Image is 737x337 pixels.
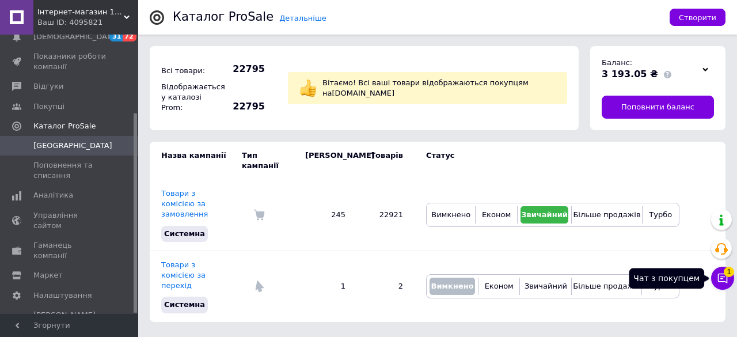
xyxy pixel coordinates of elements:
a: Товари з комісією за перехід [161,260,206,290]
div: Вітаємо! Всі ваші товари відображаються покупцям на [DOMAIN_NAME] [320,75,559,101]
td: 245 [294,180,357,251]
span: 1 [724,267,734,277]
div: Ваш ID: 4095821 [37,17,138,28]
img: Комісія за замовлення [253,209,265,221]
span: Поповнення та списання [33,160,107,181]
td: Назва кампанії [150,142,242,180]
span: Показники роботи компанії [33,51,107,72]
td: Тип кампанії [242,142,294,180]
button: Звичайний [523,278,568,295]
td: [PERSON_NAME] [294,142,357,180]
button: Створити [670,9,725,26]
span: Створити [679,13,716,22]
button: Чат з покупцем1 [711,267,734,290]
td: Статус [415,142,679,180]
span: Системна [164,229,205,238]
button: Вимкнено [430,206,472,224]
span: Економ [482,210,511,219]
span: Вимкнено [431,210,470,219]
span: Більше продажів [573,282,640,290]
span: 3 193.05 ₴ [602,69,658,79]
button: Економ [481,278,516,295]
span: Інтернет-магазин 100500 [37,7,124,17]
button: Звичайний [521,206,569,224]
div: Чат з покупцем [629,268,704,289]
span: Аналітика [33,190,73,200]
button: Більше продажів [575,278,639,295]
span: [GEOGRAPHIC_DATA] [33,141,112,151]
span: Економ [485,282,514,290]
span: Каталог ProSale [33,121,96,131]
button: Економ [478,206,514,224]
span: Вимкнено [431,282,473,290]
div: Всі товари: [158,63,222,79]
span: Турбо [649,210,672,219]
td: 22921 [357,180,415,251]
span: Маркет [33,270,63,281]
span: Гаманець компанії [33,240,107,261]
button: Вимкнено [430,278,475,295]
td: Товарів [357,142,415,180]
span: Більше продажів [573,210,640,219]
span: Звичайний [521,210,568,219]
span: Поповнити баланс [621,102,694,112]
img: :+1: [299,79,317,97]
span: 22795 [225,63,265,75]
span: [DEMOGRAPHIC_DATA] [33,32,119,42]
div: Каталог ProSale [173,11,273,23]
button: Більше продажів [575,206,639,224]
span: Баланс: [602,58,632,67]
span: 22795 [225,100,265,113]
a: Поповнити баланс [602,96,714,119]
td: 2 [357,251,415,321]
a: Товари з комісією за замовлення [161,189,208,218]
span: Звичайний [525,282,567,290]
span: 72 [123,32,136,41]
span: Управління сайтом [33,210,107,231]
div: Відображається у каталозі Prom: [158,79,222,116]
td: 1 [294,251,357,321]
a: Детальніше [279,14,326,22]
span: Покупці [33,101,64,112]
button: Турбо [645,206,676,224]
span: Системна [164,300,205,309]
span: 31 [109,32,123,41]
img: Комісія за перехід [253,281,265,292]
span: Налаштування [33,290,92,301]
span: Відгуки [33,81,63,92]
